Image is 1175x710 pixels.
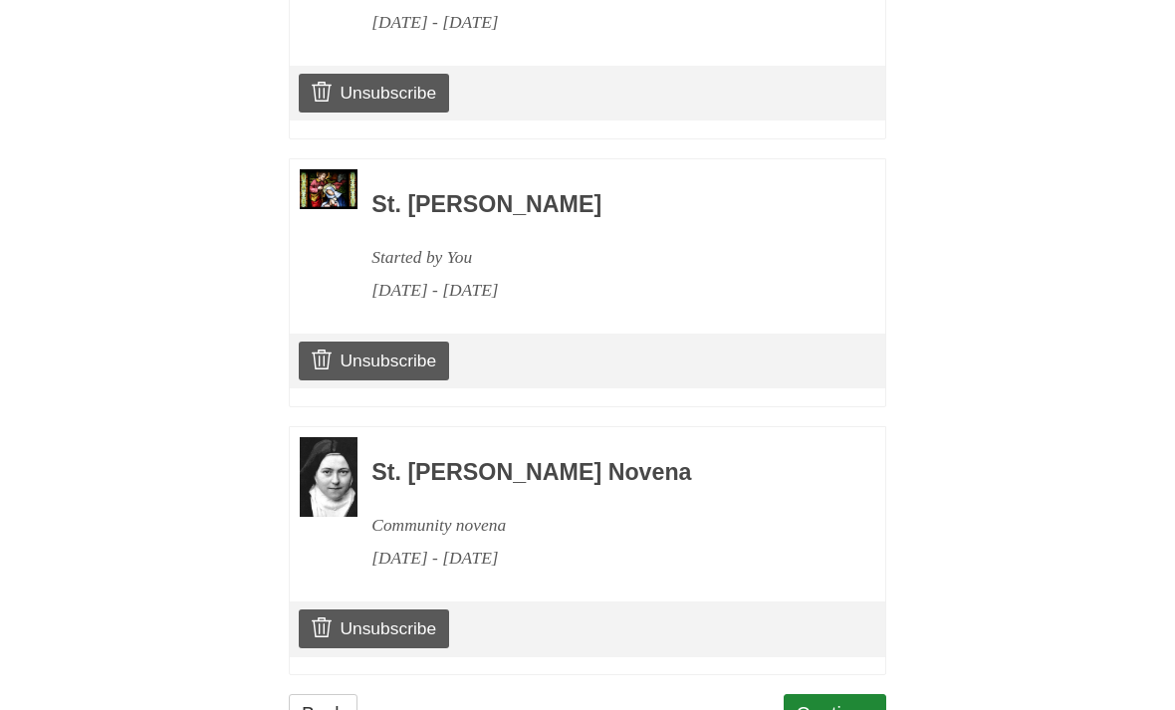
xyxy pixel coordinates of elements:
[371,509,831,542] div: Community novena
[371,6,831,39] div: [DATE] - [DATE]
[300,169,357,209] img: Novena image
[299,609,449,647] a: Unsubscribe
[371,274,831,307] div: [DATE] - [DATE]
[371,241,831,274] div: Started by You
[371,460,831,486] h3: St. [PERSON_NAME] Novena
[371,192,831,218] h3: St. [PERSON_NAME]
[300,437,357,517] img: Novena image
[299,74,449,112] a: Unsubscribe
[371,542,831,575] div: [DATE] - [DATE]
[299,342,449,379] a: Unsubscribe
